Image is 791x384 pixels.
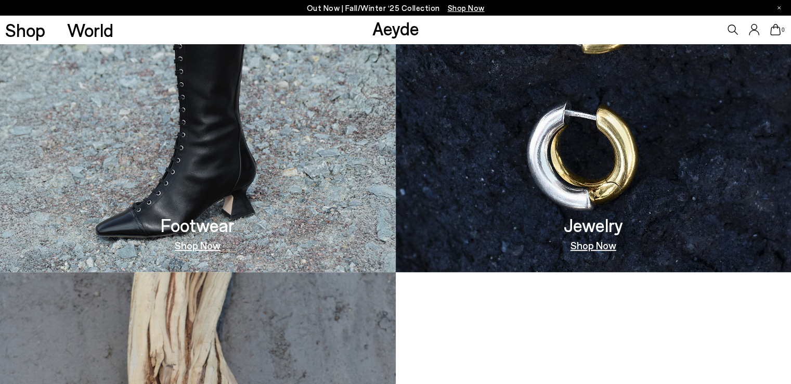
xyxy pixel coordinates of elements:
[161,216,235,234] h3: Footwear
[770,24,781,35] a: 0
[448,3,485,12] span: Navigate to /collections/new-in
[67,21,113,39] a: World
[781,27,786,33] span: 0
[372,17,419,39] a: Aeyde
[570,240,616,250] a: Shop Now
[175,240,221,250] a: Shop Now
[307,2,485,15] p: Out Now | Fall/Winter ‘25 Collection
[5,21,45,39] a: Shop
[564,216,623,234] h3: Jewelry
